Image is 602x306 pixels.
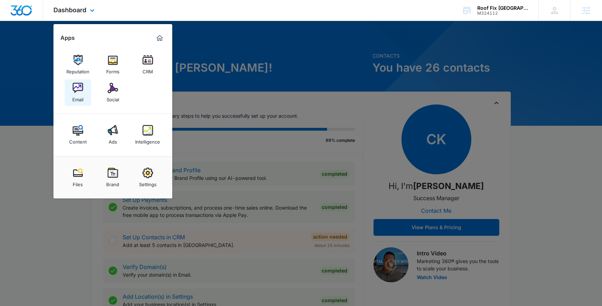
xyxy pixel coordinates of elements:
a: Intelligence [135,122,161,148]
a: Files [65,164,91,191]
h2: Apps [60,35,75,41]
div: Intelligence [135,136,160,145]
div: CRM [143,65,153,74]
div: Email [72,93,84,102]
div: Reputation [66,65,89,74]
div: Files [73,178,83,187]
span: Dashboard [53,6,86,14]
div: account id [477,11,528,16]
div: Social [107,93,119,102]
div: account name [477,5,528,11]
a: Content [65,122,91,148]
div: Content [69,136,87,145]
a: Settings [135,164,161,191]
a: Marketing 360® Dashboard [154,32,165,44]
a: Brand [100,164,126,191]
div: Settings [139,178,157,187]
div: Brand [106,178,119,187]
div: Ads [109,136,117,145]
a: CRM [135,51,161,78]
div: Forms [106,65,119,74]
a: Ads [100,122,126,148]
a: Reputation [65,51,91,78]
a: Social [100,79,126,106]
a: Forms [100,51,126,78]
a: Email [65,79,91,106]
